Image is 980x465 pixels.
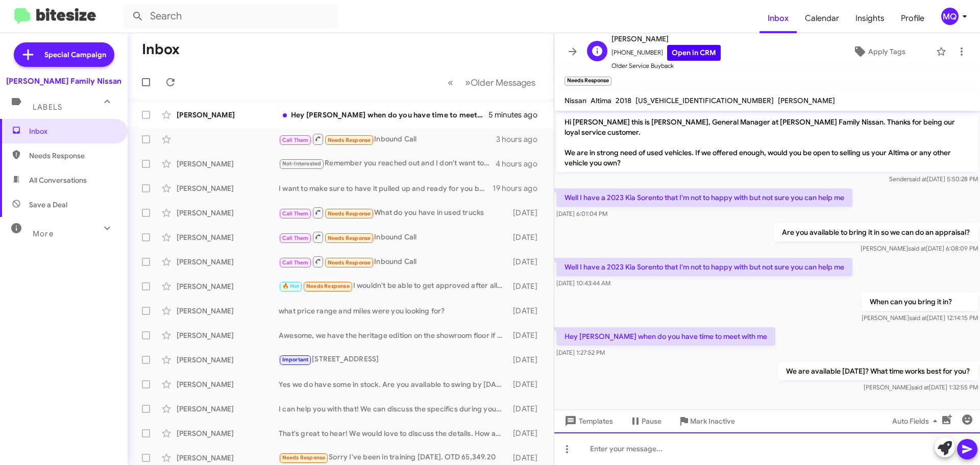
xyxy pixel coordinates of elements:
div: I can help you with that! We can discuss the specifics during your visit. Would you like to sched... [279,404,508,414]
span: Not-Interested [282,160,322,167]
button: Apply Tags [826,42,931,61]
h1: Inbox [142,41,180,58]
span: [DATE] 10:43:44 AM [556,279,610,287]
div: [DATE] [508,355,546,365]
div: [DATE] [508,281,546,291]
span: Needs Response [306,283,350,289]
a: Insights [847,4,893,33]
div: [PERSON_NAME] [177,208,279,218]
input: Search [124,4,338,29]
div: Hey [PERSON_NAME] when do you have time to meet with me [279,110,488,120]
div: [PERSON_NAME] [177,232,279,242]
button: Previous [442,72,459,93]
div: [PERSON_NAME] [177,379,279,389]
span: said at [909,175,927,183]
span: said at [909,314,927,322]
span: « [448,76,453,89]
span: Labels [33,103,62,112]
span: Call Them [282,210,309,217]
div: I wouldn't be able to get approved after all? I sent in the other co-signer but she said she does... [279,280,508,292]
span: 2018 [616,96,631,105]
a: Calendar [797,4,847,33]
p: Well I have a 2023 Kia Sorento that I'm not to happy with but not sure you can help me [556,188,852,207]
div: [PERSON_NAME] [177,306,279,316]
span: All Conversations [29,175,87,185]
span: Apply Tags [868,42,905,61]
a: Open in CRM [667,45,721,61]
span: Older Service Buyback [611,61,721,71]
span: [DATE] 1:27:52 PM [556,349,605,356]
span: [PHONE_NUMBER] [611,45,721,61]
div: [PERSON_NAME] [177,159,279,169]
div: [DATE] [508,330,546,340]
p: When can you bring it in? [862,292,978,311]
p: We are available [DATE]? What time works best for you? [778,362,978,380]
button: Auto Fields [884,412,949,430]
span: [PERSON_NAME] [611,33,721,45]
span: [PERSON_NAME] [778,96,835,105]
div: Inbound Call [279,231,508,243]
a: Inbox [759,4,797,33]
div: [DATE] [508,428,546,438]
button: Next [459,72,542,93]
div: Inbound Call [279,255,508,268]
div: what price range and miles were you looking for? [279,306,508,316]
div: [PERSON_NAME] [177,428,279,438]
span: [PERSON_NAME] [DATE] 12:14:15 PM [862,314,978,322]
span: [PERSON_NAME] [DATE] 1:32:55 PM [864,383,978,391]
span: Needs Response [328,259,371,266]
div: [DATE] [508,404,546,414]
span: Pause [642,412,661,430]
button: Mark Inactive [670,412,743,430]
div: Remember you reached out and I don't want to waste my time and yours [279,158,496,169]
span: Profile [893,4,933,33]
div: 3 hours ago [496,134,546,144]
div: [PERSON_NAME] Family Nissan [6,76,121,86]
a: Special Campaign [14,42,114,67]
span: Needs Response [328,137,371,143]
span: » [465,76,471,89]
div: [PERSON_NAME] [177,110,279,120]
span: [US_VEHICLE_IDENTIFICATION_NUMBER] [635,96,774,105]
span: Call Them [282,235,309,241]
div: [DATE] [508,453,546,463]
p: Well I have a 2023 Kia Sorento that I'm not to happy with but not sure you can help me [556,258,852,276]
span: Older Messages [471,77,535,88]
span: Templates [562,412,613,430]
div: What do you have in used trucks [279,206,508,219]
span: said at [908,244,926,252]
div: [PERSON_NAME] [177,404,279,414]
span: Mark Inactive [690,412,735,430]
span: Call Them [282,137,309,143]
span: Needs Response [328,210,371,217]
span: Inbox [29,126,116,136]
span: 🔥 Hot [282,283,300,289]
span: Sender [DATE] 5:50:28 PM [889,175,978,183]
div: 19 hours ago [493,183,546,193]
button: MQ [933,8,969,25]
div: I want to make sure to have it pulled up and ready for you before you arrive. [279,183,493,193]
div: [DATE] [508,232,546,242]
span: Nissan [565,96,586,105]
div: [STREET_ADDRESS] [279,354,508,365]
span: Auto Fields [892,412,941,430]
div: [PERSON_NAME] [177,257,279,267]
span: More [33,229,54,238]
p: Hey [PERSON_NAME] when do you have time to meet with me [556,327,775,346]
nav: Page navigation example [442,72,542,93]
div: 4 hours ago [496,159,546,169]
div: 5 minutes ago [488,110,546,120]
div: [DATE] [508,257,546,267]
small: Needs Response [565,77,611,86]
p: Hi [PERSON_NAME] this is [PERSON_NAME], General Manager at [PERSON_NAME] Family Nissan. Thanks fo... [556,113,978,172]
span: Save a Deal [29,200,67,210]
div: [PERSON_NAME] [177,453,279,463]
span: Important [282,356,309,363]
div: [DATE] [508,306,546,316]
div: [PERSON_NAME] [177,355,279,365]
div: MQ [941,8,959,25]
div: That's great to hear! We would love to discuss the details. How about booking an appointment to v... [279,428,508,438]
